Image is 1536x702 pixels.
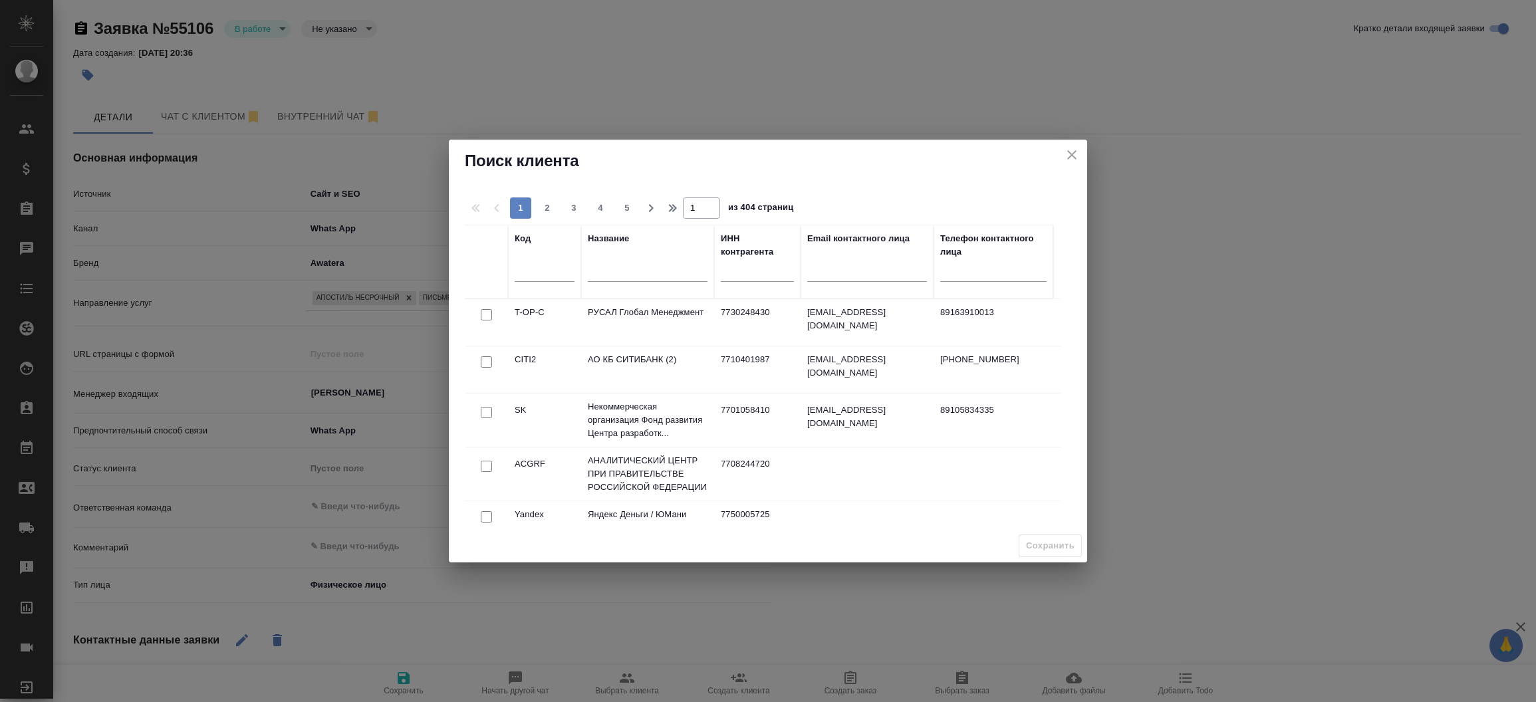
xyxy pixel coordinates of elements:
[588,508,707,521] p: Яндекс Деньги / ЮМани
[590,197,611,219] button: 4
[588,454,707,494] p: АНАЛИТИЧЕСКИЙ ЦЕНТР ПРИ ПРАВИТЕЛЬСТВЕ РОССИЙСКОЙ ФЕДЕРАЦИИ
[537,201,558,215] span: 2
[508,397,581,443] td: SK
[807,306,927,332] p: [EMAIL_ADDRESS][DOMAIN_NAME]
[1019,534,1082,558] span: Выберите клиента
[616,201,638,215] span: 5
[465,150,1071,172] h2: Поиск клиента
[588,232,629,245] div: Название
[508,451,581,497] td: ACGRF
[1062,145,1082,165] button: close
[728,199,793,219] span: из 404 страниц
[714,501,801,548] td: 7750005725
[807,232,910,245] div: Email контактного лица
[508,501,581,548] td: Yandex
[807,404,927,430] p: [EMAIL_ADDRESS][DOMAIN_NAME]
[508,299,581,346] td: T-OP-C
[588,306,707,319] p: РУСАЛ Глобал Менеджмент
[940,353,1047,366] p: [PHONE_NUMBER]
[563,197,584,219] button: 3
[590,201,611,215] span: 4
[940,232,1047,259] div: Телефон контактного лица
[537,197,558,219] button: 2
[940,306,1047,319] p: 89163910013
[940,404,1047,417] p: 89105834335
[563,201,584,215] span: 3
[714,299,801,346] td: 7730248430
[616,197,638,219] button: 5
[508,346,581,393] td: CITI2
[807,353,927,380] p: [EMAIL_ADDRESS][DOMAIN_NAME]
[721,232,794,259] div: ИНН контрагента
[714,451,801,497] td: 7708244720
[714,346,801,393] td: 7710401987
[515,232,531,245] div: Код
[588,353,707,366] p: АО КБ СИТИБАНК (2)
[714,397,801,443] td: 7701058410
[588,400,707,440] p: Некоммерческая организация Фонд развития Центра разработк...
